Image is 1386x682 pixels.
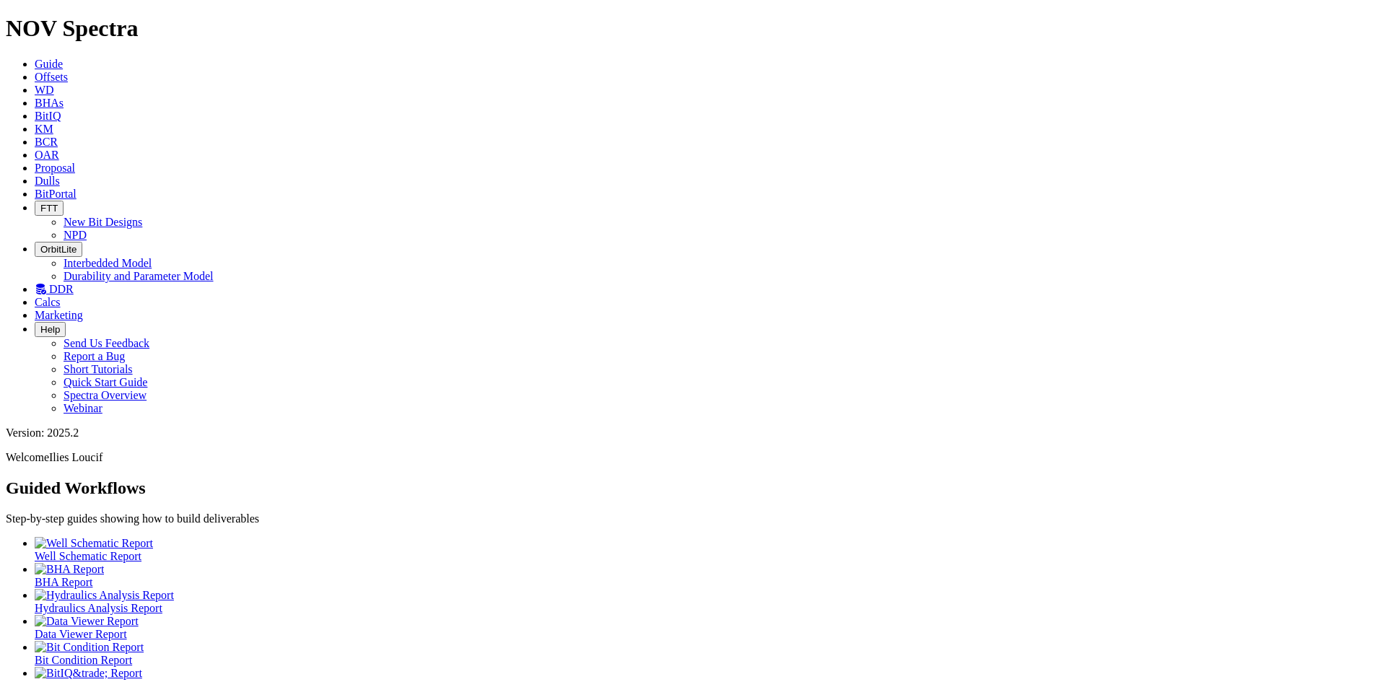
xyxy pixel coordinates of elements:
[35,589,1380,614] a: Hydraulics Analysis Report Hydraulics Analysis Report
[49,283,74,295] span: DDR
[40,324,60,335] span: Help
[64,337,149,349] a: Send Us Feedback
[35,550,141,562] span: Well Schematic Report
[35,149,59,161] a: OAR
[6,451,1380,464] p: Welcome
[64,229,87,241] a: NPD
[35,97,64,109] a: BHAs
[35,188,77,200] a: BitPortal
[64,216,142,228] a: New Bit Designs
[49,451,103,463] span: Ilies Loucif
[6,15,1380,42] h1: NOV Spectra
[35,615,1380,640] a: Data Viewer Report Data Viewer Report
[64,389,147,401] a: Spectra Overview
[35,537,153,550] img: Well Schematic Report
[35,628,127,640] span: Data Viewer Report
[64,270,214,282] a: Durability and Parameter Model
[64,257,152,269] a: Interbedded Model
[35,322,66,337] button: Help
[35,162,75,174] a: Proposal
[35,576,92,588] span: BHA Report
[35,84,54,96] a: WD
[35,242,82,257] button: OrbitLite
[35,589,174,602] img: Hydraulics Analysis Report
[35,71,68,83] a: Offsets
[35,123,53,135] a: KM
[35,283,74,295] a: DDR
[35,602,162,614] span: Hydraulics Analysis Report
[35,136,58,148] a: BCR
[35,563,1380,588] a: BHA Report BHA Report
[40,203,58,214] span: FTT
[35,641,1380,666] a: Bit Condition Report Bit Condition Report
[35,201,64,216] button: FTT
[40,244,77,255] span: OrbitLite
[64,402,103,414] a: Webinar
[35,615,139,628] img: Data Viewer Report
[64,376,147,388] a: Quick Start Guide
[35,309,83,321] a: Marketing
[6,427,1380,440] div: Version: 2025.2
[35,641,144,654] img: Bit Condition Report
[35,296,61,308] a: Calcs
[6,478,1380,498] h2: Guided Workflows
[35,110,61,122] a: BitIQ
[35,58,63,70] a: Guide
[35,667,142,680] img: BitIQ&trade; Report
[35,175,60,187] a: Dulls
[64,363,133,375] a: Short Tutorials
[35,563,104,576] img: BHA Report
[6,512,1380,525] p: Step-by-step guides showing how to build deliverables
[35,537,1380,562] a: Well Schematic Report Well Schematic Report
[64,350,125,362] a: Report a Bug
[35,654,132,666] span: Bit Condition Report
